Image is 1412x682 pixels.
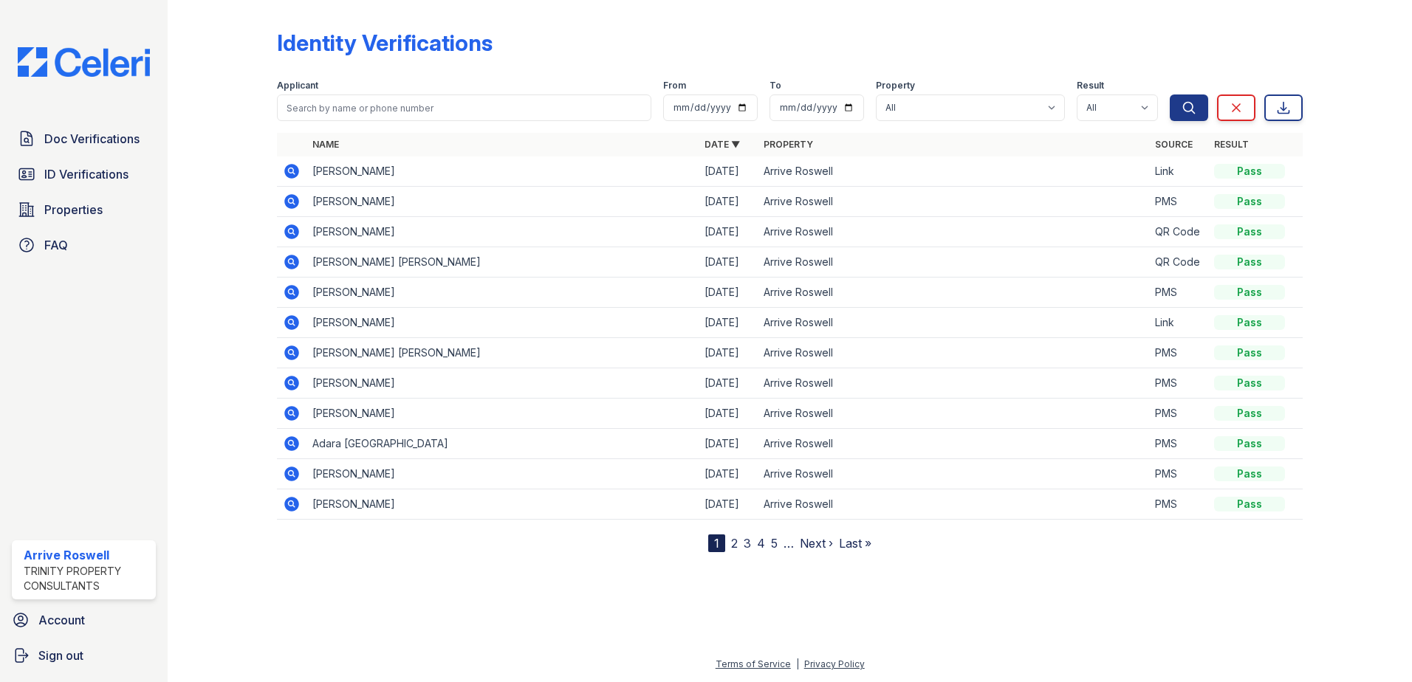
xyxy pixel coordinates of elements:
[6,605,162,635] a: Account
[757,536,765,551] a: 4
[758,187,1150,217] td: Arrive Roswell
[1214,345,1285,360] div: Pass
[1214,139,1249,150] a: Result
[699,217,758,247] td: [DATE]
[744,536,751,551] a: 3
[770,80,781,92] label: To
[1077,80,1104,92] label: Result
[1214,194,1285,209] div: Pass
[699,187,758,217] td: [DATE]
[312,139,339,150] a: Name
[306,338,699,368] td: [PERSON_NAME] [PERSON_NAME]
[1214,466,1285,481] div: Pass
[663,80,686,92] label: From
[804,658,865,669] a: Privacy Policy
[758,459,1150,489] td: Arrive Roswell
[1149,308,1208,338] td: Link
[1149,489,1208,520] td: PMS
[1214,224,1285,239] div: Pass
[306,429,699,459] td: Adara [GEOGRAPHIC_DATA]
[24,546,150,564] div: Arrive Roswell
[1149,429,1208,459] td: PMS
[876,80,915,92] label: Property
[1149,368,1208,399] td: PMS
[12,124,156,154] a: Doc Verifications
[1214,285,1285,300] div: Pass
[306,278,699,308] td: [PERSON_NAME]
[12,230,156,260] a: FAQ
[699,459,758,489] td: [DATE]
[306,247,699,278] td: [PERSON_NAME] [PERSON_NAME]
[699,429,758,459] td: [DATE]
[699,338,758,368] td: [DATE]
[1149,278,1208,308] td: PMS
[1214,376,1285,390] div: Pass
[800,536,833,551] a: Next ›
[796,658,799,669] div: |
[277,80,318,92] label: Applicant
[839,536,871,551] a: Last »
[699,368,758,399] td: [DATE]
[1214,255,1285,269] div: Pass
[1214,436,1285,451] div: Pass
[1214,406,1285,421] div: Pass
[306,187,699,217] td: [PERSON_NAME]
[306,217,699,247] td: [PERSON_NAME]
[716,658,791,669] a: Terms of Service
[24,564,150,593] div: Trinity Property Consultants
[764,139,813,150] a: Property
[758,399,1150,429] td: Arrive Roswell
[12,159,156,189] a: ID Verifications
[758,429,1150,459] td: Arrive Roswell
[38,611,85,629] span: Account
[708,534,725,552] div: 1
[1149,247,1208,278] td: QR Code
[1149,217,1208,247] td: QR Code
[699,247,758,278] td: [DATE]
[758,308,1150,338] td: Arrive Roswell
[1149,459,1208,489] td: PMS
[758,156,1150,187] td: Arrive Roswell
[38,647,83,664] span: Sign out
[306,368,699,399] td: [PERSON_NAME]
[705,139,740,150] a: Date ▼
[1214,164,1285,179] div: Pass
[277,94,651,121] input: Search by name or phone number
[1149,156,1208,187] td: Link
[758,338,1150,368] td: Arrive Roswell
[6,47,162,77] img: CE_Logo_Blue-a8612792a0a2168367f1c8372b55b34899dd931a85d93a1a3d3e32e68fde9ad4.png
[44,201,103,218] span: Properties
[758,489,1150,520] td: Arrive Roswell
[1155,139,1193,150] a: Source
[12,195,156,224] a: Properties
[44,165,128,183] span: ID Verifications
[1149,399,1208,429] td: PMS
[44,130,140,148] span: Doc Verifications
[699,308,758,338] td: [DATE]
[306,156,699,187] td: [PERSON_NAME]
[1149,338,1208,368] td: PMS
[771,536,778,551] a: 5
[1149,187,1208,217] td: PMS
[758,217,1150,247] td: Arrive Roswell
[306,459,699,489] td: [PERSON_NAME]
[731,536,738,551] a: 2
[306,399,699,429] td: [PERSON_NAME]
[699,399,758,429] td: [DATE]
[699,156,758,187] td: [DATE]
[699,278,758,308] td: [DATE]
[758,247,1150,278] td: Arrive Roswell
[784,534,794,552] span: …
[277,30,493,56] div: Identity Verifications
[306,308,699,338] td: [PERSON_NAME]
[758,278,1150,308] td: Arrive Roswell
[699,489,758,520] td: [DATE]
[44,236,68,254] span: FAQ
[758,368,1150,399] td: Arrive Roswell
[1214,315,1285,330] div: Pass
[6,641,162,670] a: Sign out
[306,489,699,520] td: [PERSON_NAME]
[1214,497,1285,512] div: Pass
